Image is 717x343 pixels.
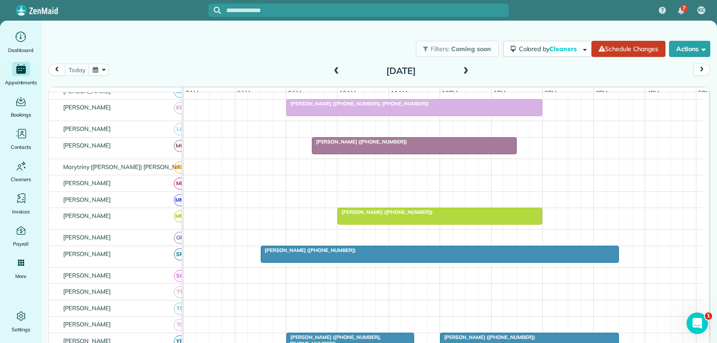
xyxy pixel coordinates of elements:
[61,272,113,279] span: [PERSON_NAME]
[519,45,580,53] span: Colored by
[61,163,193,170] span: Marytriny ([PERSON_NAME]) [PERSON_NAME]
[440,334,536,340] span: [PERSON_NAME] ([PHONE_NUMBER])
[61,196,113,203] span: [PERSON_NAME]
[11,110,31,119] span: Bookings
[174,286,186,298] span: TT
[672,1,691,21] div: 7 unread notifications
[5,78,37,87] span: Appointments
[592,41,665,57] a: Schedule Changes
[431,45,449,53] span: Filters:
[549,45,578,53] span: Cleaners
[440,89,459,96] span: 12pm
[174,161,186,174] span: ME
[337,89,358,96] span: 10am
[4,191,38,216] a: Invoices
[174,210,186,222] span: MM
[61,250,113,257] span: [PERSON_NAME]
[682,4,686,12] span: 7
[260,247,356,253] span: [PERSON_NAME] ([PHONE_NUMBER])
[645,89,661,96] span: 4pm
[311,139,407,145] span: [PERSON_NAME] ([PHONE_NUMBER])
[693,64,710,76] button: next
[286,100,429,107] span: [PERSON_NAME] ([PHONE_NUMBER], [PHONE_NUMBER])
[696,89,712,96] span: 5pm
[61,104,113,111] span: [PERSON_NAME]
[451,45,492,53] span: Coming soon
[61,125,113,132] span: [PERSON_NAME]
[208,7,221,14] button: Focus search
[594,89,610,96] span: 3pm
[174,140,186,152] span: MG
[174,303,186,315] span: TS
[4,62,38,87] a: Appointments
[61,304,113,312] span: [PERSON_NAME]
[235,89,252,96] span: 8am
[61,212,113,219] span: [PERSON_NAME]
[174,178,186,190] span: ML
[174,232,186,244] span: OR
[61,234,113,241] span: [PERSON_NAME]
[174,194,186,206] span: MM
[48,64,65,76] button: prev
[345,66,457,76] h2: [DATE]
[174,102,186,114] span: KR
[61,142,113,149] span: [PERSON_NAME]
[543,89,558,96] span: 2pm
[4,159,38,184] a: Cleaners
[61,179,113,187] span: [PERSON_NAME]
[174,319,186,331] span: TG
[11,175,31,184] span: Cleaners
[337,209,433,215] span: [PERSON_NAME] ([PHONE_NUMBER])
[11,143,31,152] span: Contacts
[13,239,29,248] span: Payroll
[286,89,303,96] span: 9am
[15,272,26,281] span: More
[687,313,708,334] iframe: Intercom live chat
[492,89,507,96] span: 1pm
[174,270,186,282] span: SC
[174,248,186,261] span: SR
[61,321,113,328] span: [PERSON_NAME]
[705,313,712,320] span: 1
[184,89,200,96] span: 7am
[4,94,38,119] a: Bookings
[12,207,30,216] span: Invoices
[698,7,704,14] span: KC
[4,223,38,248] a: Payroll
[503,41,592,57] button: Colored byCleaners
[174,123,186,135] span: LC
[8,46,34,55] span: Dashboard
[61,288,113,295] span: [PERSON_NAME]
[669,41,710,57] button: Actions
[4,309,38,334] a: Settings
[4,126,38,152] a: Contacts
[65,64,89,76] button: today
[12,325,30,334] span: Settings
[389,89,409,96] span: 11am
[61,87,113,95] span: [PERSON_NAME]
[214,7,221,14] svg: Focus search
[4,30,38,55] a: Dashboard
